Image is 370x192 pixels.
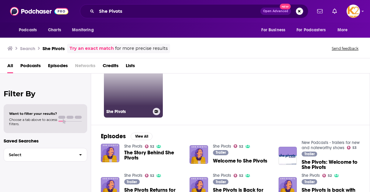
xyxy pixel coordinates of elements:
a: New Podcasts - trailers for new and noteworthy shows [302,140,360,150]
a: 52 [234,174,243,177]
button: Send feedback [330,46,360,51]
a: Show notifications dropdown [315,6,325,16]
a: 53 [347,146,357,149]
span: 53 [352,146,357,149]
span: Trailer [304,180,315,184]
span: For Podcasters [296,26,326,34]
button: Select [4,148,87,162]
button: open menu [257,24,293,36]
span: 52 [150,174,154,177]
a: 52 [234,144,243,148]
a: Try an exact match [70,45,114,52]
span: Trailer [216,180,226,184]
img: The Story Behind She Pivots [101,144,119,162]
div: 0 [335,61,344,115]
a: She Pivots [124,144,142,149]
a: She Pivots [213,144,231,149]
h3: She Pivots [106,109,150,114]
img: User Profile [347,5,360,18]
span: Logged in as K2Krupp [347,5,360,18]
span: Trailer [127,180,137,184]
span: New [280,4,291,9]
span: 52 [328,174,332,177]
span: Trailer [216,151,226,154]
a: 52 [145,145,154,148]
span: Podcasts [19,26,37,34]
button: View All [131,133,152,140]
span: for more precise results [115,45,168,52]
button: open menu [293,24,334,36]
button: open menu [68,24,101,36]
span: 52 [239,145,243,148]
span: Charts [48,26,61,34]
a: EpisodesView All [101,132,152,140]
a: 22 [226,59,285,118]
a: 52She Pivots [104,59,163,118]
a: Episodes [48,61,68,73]
a: Welcome to She Pivots [213,158,267,163]
span: 52 [239,174,243,177]
a: All [7,61,13,73]
button: Show profile menu [347,5,360,18]
a: She Pivots: Welcome to She Pivots [302,159,360,170]
span: For Business [261,26,285,34]
a: She Pivots [302,173,320,178]
span: Want to filter your results? [9,111,57,116]
button: open menu [333,24,355,36]
h2: Filter By [4,89,87,98]
button: Open AdvancedNew [260,8,291,15]
a: The Story Behind She Pivots [124,150,183,160]
h2: Episodes [101,132,126,140]
span: Select [4,153,74,157]
a: Podcasts [20,61,41,73]
h3: Search [20,46,35,51]
a: Credits [103,61,118,73]
button: open menu [15,24,45,36]
span: Monitoring [72,26,94,34]
img: Podchaser - Follow, Share and Rate Podcasts [10,5,68,17]
span: Networks [75,61,95,73]
a: She Pivots [124,173,142,178]
input: Search podcasts, credits, & more... [97,6,260,16]
div: Search podcasts, credits, & more... [80,4,308,18]
span: Open Advanced [263,10,288,13]
a: 32 [165,59,224,118]
p: Saved Searches [4,138,87,144]
span: 52 [150,145,154,148]
span: Choose a tab above to access filters. [9,118,57,126]
a: Charts [44,24,65,36]
a: Lists [126,61,135,73]
span: More [337,26,348,34]
span: Trailer [304,152,315,156]
img: Welcome to She Pivots [190,145,208,164]
a: Show notifications dropdown [330,6,339,16]
a: 52 [145,174,154,177]
a: She Pivots [213,173,231,178]
h3: She Pivots [43,46,65,51]
a: 52 [322,174,332,177]
a: 0 [288,59,347,118]
img: She Pivots: Welcome to She Pivots [279,147,297,165]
